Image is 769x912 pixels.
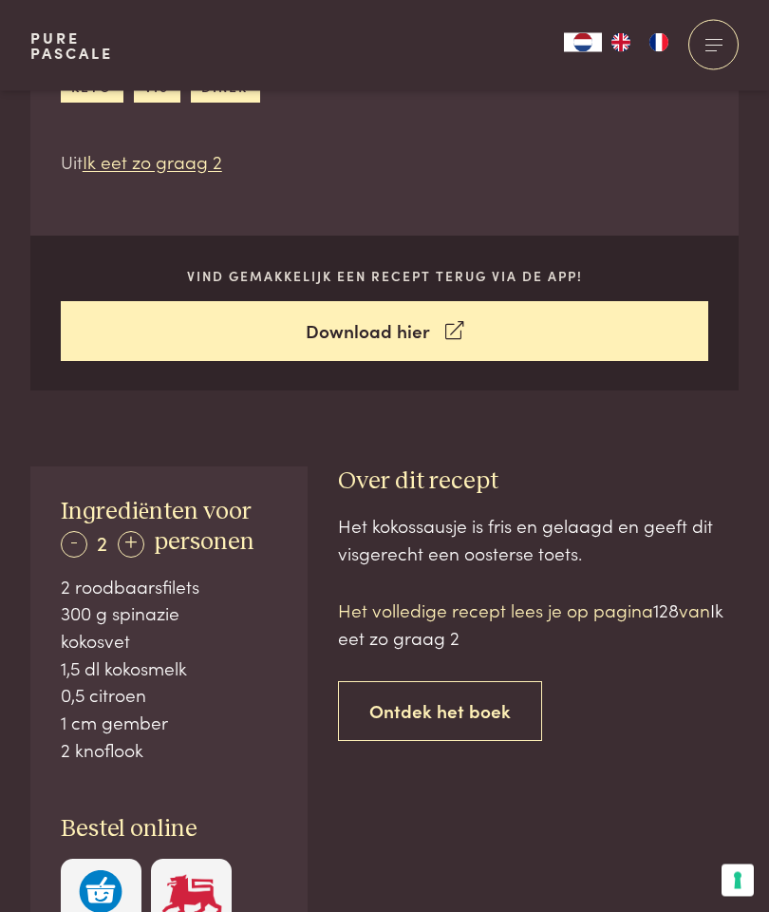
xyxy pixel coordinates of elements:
div: Language [564,33,602,52]
h3: Over dit recept [338,467,739,498]
button: Uw voorkeuren voor toestemming voor trackingtechnologieën [722,864,754,897]
a: EN [602,33,640,52]
span: Ik eet zo graag 2 [338,598,723,651]
span: 2 [97,529,107,558]
span: 128 [653,598,679,623]
div: - [61,532,87,559]
ul: Language list [602,33,678,52]
a: Download hier [61,302,709,362]
div: kokosvet [61,628,278,655]
div: Het kokossausje is fris en gelaagd en geeft dit visgerecht een oosterse toets. [338,513,739,567]
div: 1,5 dl kokosmelk [61,655,278,683]
h3: Bestel online [61,815,278,845]
div: 2 roodbaarsfilets [61,574,278,601]
div: 300 g spinazie [61,600,278,628]
div: 1 cm gember [61,710,278,737]
p: Vind gemakkelijk een recept terug via de app! [61,267,709,287]
div: + [118,532,144,559]
p: Uit [61,149,525,177]
span: personen [154,531,254,555]
a: Ik eet zo graag 2 [83,149,222,175]
a: PurePascale [30,30,113,61]
a: Ontdek het boek [338,682,542,742]
aside: Language selected: Nederlands [564,33,678,52]
div: 2 knoflook [61,737,278,765]
a: FR [640,33,678,52]
div: 0,5 citroen [61,682,278,710]
span: Ingrediënten voor [61,501,252,524]
a: NL [564,33,602,52]
p: Het volledige recept lees je op pagina van [338,598,739,652]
